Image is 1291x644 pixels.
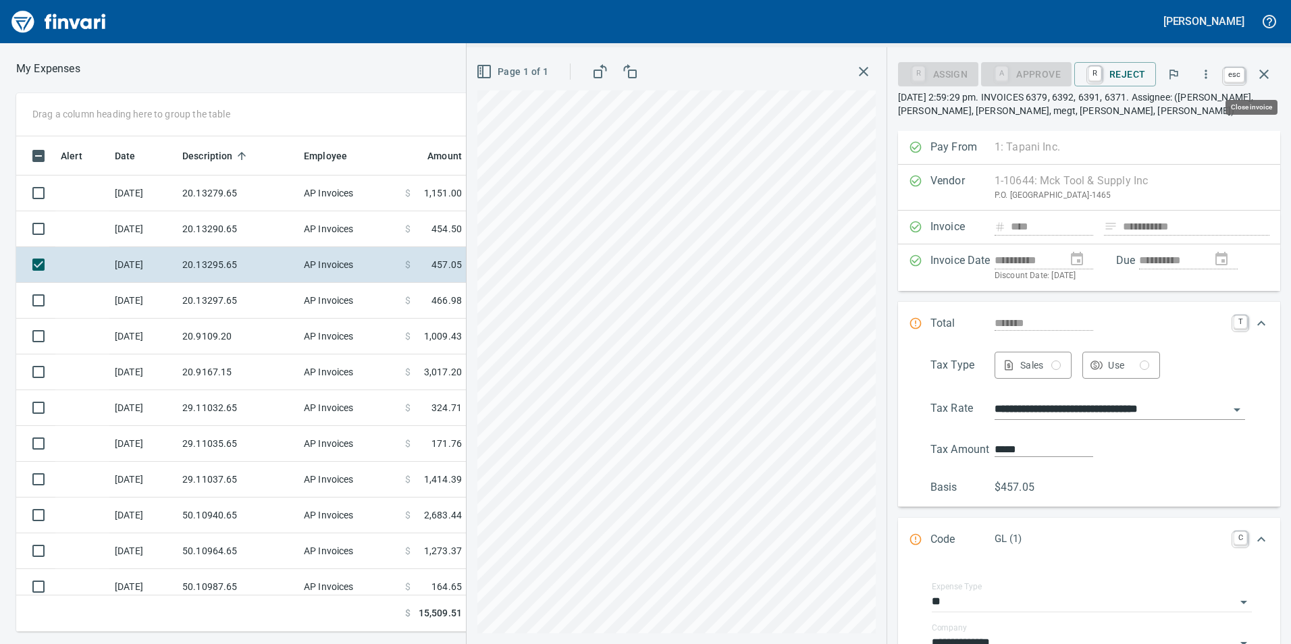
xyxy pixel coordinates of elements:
[177,354,298,390] td: 20.9167.15
[298,462,400,498] td: AP Invoices
[427,148,462,164] span: Amount
[61,148,100,164] span: Alert
[431,294,462,307] span: 466.98
[115,148,153,164] span: Date
[1020,357,1061,374] div: Sales
[405,606,411,620] span: $
[298,319,400,354] td: AP Invoices
[109,176,177,211] td: [DATE]
[405,222,411,236] span: $
[405,258,411,271] span: $
[177,211,298,247] td: 20.13290.65
[424,508,462,522] span: 2,683.44
[431,401,462,414] span: 324.71
[424,186,462,200] span: 1,151.00
[177,247,298,283] td: 20.13295.65
[8,5,109,38] img: Finvari
[930,531,995,549] p: Code
[932,624,967,632] label: Company
[995,479,1059,495] p: $457.05
[177,283,298,319] td: 20.13297.65
[930,315,995,333] p: Total
[109,569,177,605] td: [DATE]
[932,583,982,591] label: Expense Type
[109,390,177,426] td: [DATE]
[304,148,365,164] span: Employee
[405,329,411,343] span: $
[405,580,411,593] span: $
[930,479,995,495] p: Basis
[298,247,400,283] td: AP Invoices
[1074,62,1156,86] button: RReject
[479,63,548,80] span: Page 1 of 1
[177,426,298,462] td: 29.11035.65
[431,258,462,271] span: 457.05
[109,462,177,498] td: [DATE]
[115,148,136,164] span: Date
[431,580,462,593] span: 164.65
[930,357,995,379] p: Tax Type
[16,61,80,77] p: My Expenses
[1163,14,1244,28] h5: [PERSON_NAME]
[1234,531,1247,545] a: C
[1082,352,1160,379] button: Use
[298,211,400,247] td: AP Invoices
[61,148,82,164] span: Alert
[995,531,1226,547] p: GL (1)
[981,68,1072,79] div: GL Account required
[473,59,554,84] button: Page 1 of 1
[109,319,177,354] td: [DATE]
[898,302,1280,346] div: Expand
[177,462,298,498] td: 29.11037.65
[898,518,1280,562] div: Expand
[405,294,411,307] span: $
[298,569,400,605] td: AP Invoices
[177,176,298,211] td: 20.13279.65
[298,354,400,390] td: AP Invoices
[109,211,177,247] td: [DATE]
[298,390,400,426] td: AP Invoices
[298,533,400,569] td: AP Invoices
[298,498,400,533] td: AP Invoices
[109,498,177,533] td: [DATE]
[1085,63,1145,86] span: Reject
[109,247,177,283] td: [DATE]
[1191,59,1221,89] button: More
[431,437,462,450] span: 171.76
[182,148,251,164] span: Description
[182,148,233,164] span: Description
[1088,66,1101,81] a: R
[1228,400,1246,419] button: Open
[995,352,1072,379] button: Sales
[431,222,462,236] span: 454.50
[405,437,411,450] span: $
[405,365,411,379] span: $
[898,90,1280,117] p: [DATE] 2:59:29 pm. INVOICES 6379, 6392, 6391, 6371. Assignee: ([PERSON_NAME], [PERSON_NAME], [PER...
[424,329,462,343] span: 1,009.43
[177,390,298,426] td: 29.11032.65
[298,283,400,319] td: AP Invoices
[177,569,298,605] td: 50.10987.65
[298,176,400,211] td: AP Invoices
[109,354,177,390] td: [DATE]
[930,400,995,420] p: Tax Rate
[109,283,177,319] td: [DATE]
[424,544,462,558] span: 1,273.37
[410,148,462,164] span: Amount
[32,107,230,121] p: Drag a column heading here to group the table
[930,441,995,458] p: Tax Amount
[1108,357,1149,374] div: Use
[109,533,177,569] td: [DATE]
[1224,68,1244,82] a: esc
[177,319,298,354] td: 20.9109.20
[405,544,411,558] span: $
[304,148,347,164] span: Employee
[424,365,462,379] span: 3,017.20
[1160,11,1248,32] button: [PERSON_NAME]
[177,533,298,569] td: 50.10964.65
[405,401,411,414] span: $
[898,346,1280,507] div: Expand
[405,473,411,486] span: $
[898,68,978,79] div: Assign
